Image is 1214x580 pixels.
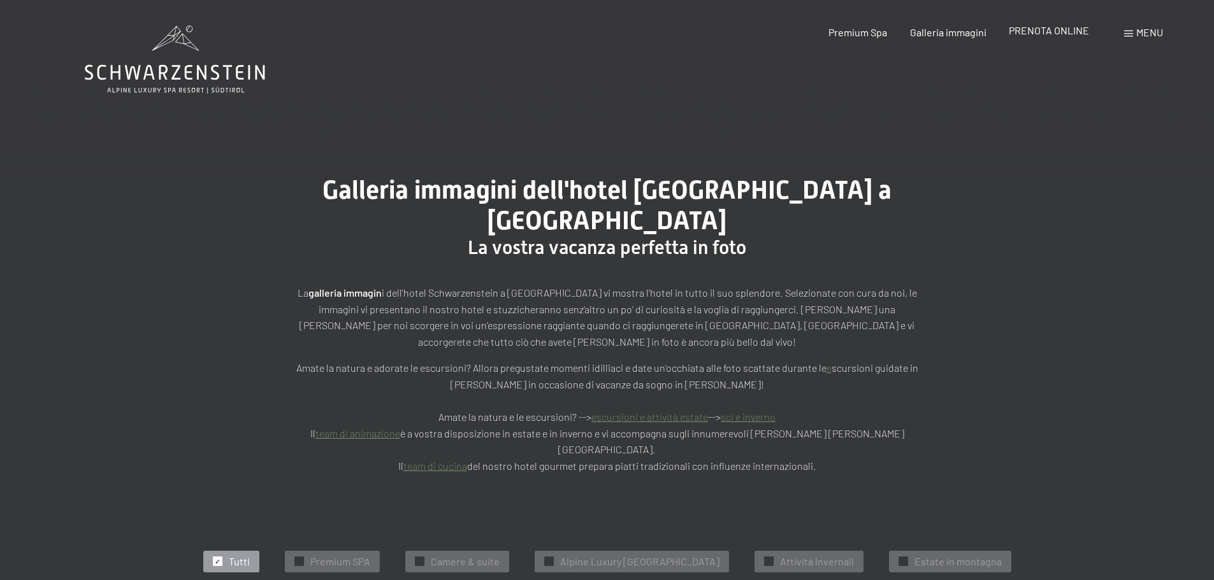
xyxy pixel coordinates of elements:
[296,557,301,566] span: ✓
[310,555,370,569] span: Premium SPA
[1136,26,1163,38] span: Menu
[289,360,926,474] p: Amate la natura e adorate le escursioni? Allora pregustate momenti idilliaci e date un’occhiata a...
[546,557,551,566] span: ✓
[315,427,400,439] a: team di animazione
[910,26,986,38] a: Galleria immagini
[229,555,250,569] span: Tutti
[289,285,926,350] p: La i dell’hotel Schwarzenstein a [GEOGRAPHIC_DATA] vi mostra l’hotel in tutto il suo splendore. S...
[914,555,1002,569] span: Estate in montagna
[591,411,708,423] a: escursioni e attività estate
[1009,24,1089,36] a: PRENOTA ONLINE
[468,236,746,258] span: La vostra vacanza perfetta in foto
[417,557,422,566] span: ✓
[215,557,220,566] span: ✓
[766,557,771,566] span: ✓
[322,175,892,236] span: Galleria immagini dell'hotel [GEOGRAPHIC_DATA] a [GEOGRAPHIC_DATA]
[308,286,382,299] strong: galleria immagin
[827,362,832,374] a: e
[900,557,906,566] span: ✓
[431,555,500,569] span: Camere & suite
[560,555,719,569] span: Alpine Luxury [GEOGRAPHIC_DATA]
[780,555,854,569] span: Attivitá invernali
[403,460,467,472] a: team di cucina
[828,26,887,38] a: Premium Spa
[721,411,776,423] a: sci e inverno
